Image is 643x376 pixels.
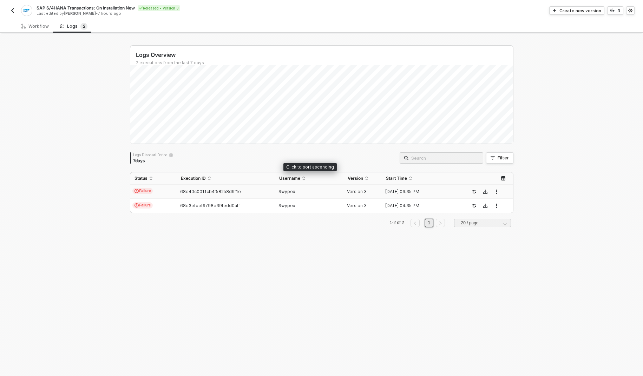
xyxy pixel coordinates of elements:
span: icon-success-page [472,204,476,208]
span: Swypex [278,189,295,194]
span: Version 3 [347,203,367,208]
span: icon-table [501,176,505,180]
input: Search [411,154,479,162]
a: 1 [426,219,432,227]
div: Last edited by - 7 hours ago [37,11,321,16]
span: icon-success-page [472,190,476,194]
span: Swypex [278,203,295,208]
div: Logs Disposal Period [133,152,173,157]
span: left [413,221,417,225]
span: Username [279,176,300,181]
span: 68e40c0011cb4f58258d9f1e [180,189,241,194]
button: left [411,219,420,227]
div: Create new version [559,8,601,14]
button: back [8,6,17,15]
th: Start Time [382,172,464,185]
li: 1-2 of 2 [389,219,405,227]
span: icon-play [552,8,557,13]
span: Execution ID [181,176,206,181]
button: right [436,219,445,227]
sup: 2 [80,23,87,30]
span: 68e3efbef9798e69fedd0aff [180,203,240,208]
div: [DATE] 04:35 PM [382,203,458,209]
div: [DATE] 06:35 PM [382,189,458,194]
div: 3 [617,8,620,14]
span: [PERSON_NAME] [64,11,96,16]
button: Create new version [549,6,604,15]
div: Workflow [21,24,49,29]
span: icon-exclamation [134,203,139,207]
li: Previous Page [409,219,421,227]
img: integration-icon [24,7,29,14]
span: icon-settings [628,8,632,13]
span: Status [134,176,147,181]
span: icon-download [483,204,487,208]
span: icon-exclamation [134,189,139,193]
th: Execution ID [177,172,275,185]
span: Failure [132,188,153,194]
span: icon-versioning [610,8,615,13]
span: Version [348,176,363,181]
button: Filter [486,152,513,164]
span: 2 [83,24,85,29]
li: 1 [425,219,433,227]
span: Failure [132,202,153,209]
span: icon-download [483,190,487,194]
input: Page Size [458,219,507,227]
div: Filter [498,155,509,161]
div: Released • Version 3 [138,5,180,11]
div: Logs Overview [136,51,513,59]
span: SAP S/4HANA Transactions: On Installation New [37,5,135,11]
button: 3 [607,6,623,15]
div: Logs [60,23,87,30]
th: Status [130,172,177,185]
span: right [438,221,442,225]
div: Click to sort ascending [283,163,337,171]
th: Username [275,172,343,185]
div: 7 days [133,158,173,164]
div: Page Size [454,219,511,230]
span: Version 3 [347,189,367,194]
img: back [10,8,15,13]
span: 20 / page [461,218,507,228]
div: 2 executions from the last 7 days [136,60,513,66]
span: Start Time [386,176,407,181]
li: Next Page [435,219,446,227]
th: Version [343,172,382,185]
